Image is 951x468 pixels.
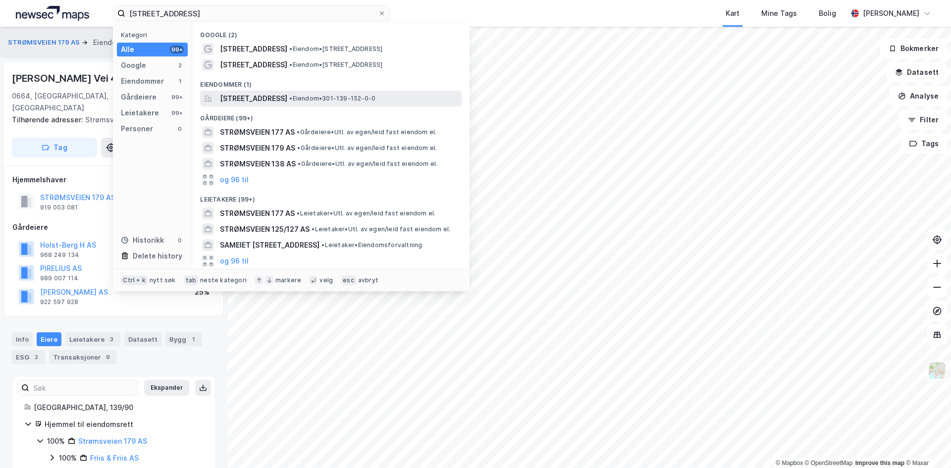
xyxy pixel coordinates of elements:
div: velg [319,276,333,284]
div: Google (2) [192,23,470,41]
span: Leietaker • Eiendomsforvaltning [321,241,422,249]
div: Google [121,59,146,71]
div: 3 [106,334,116,344]
div: Bygg [165,332,202,346]
span: STRØMSVEIEN 177 AS [220,126,295,138]
div: 0 [176,236,184,244]
div: avbryt [358,276,378,284]
span: Leietaker • Utl. av egen/leid fast eiendom el. [312,225,450,233]
div: tab [184,275,199,285]
span: • [297,209,300,217]
span: • [289,61,292,68]
span: STRØMSVEIEN 138 AS [220,158,296,170]
div: Historikk [121,234,164,246]
div: Hjemmel til eiendomsrett [45,418,204,430]
span: [STREET_ADDRESS] [220,43,287,55]
a: Strømsveien 179 AS [78,437,147,445]
span: [STREET_ADDRESS] [220,93,287,104]
button: Bokmerker [880,39,947,58]
div: Eiere [37,332,61,346]
span: Gårdeiere • Utl. av egen/leid fast eiendom el. [297,144,437,152]
div: 2 [176,61,184,69]
iframe: Chat Widget [901,420,951,468]
span: Leietaker • Utl. av egen/leid fast eiendom el. [297,209,435,217]
span: STRØMSVEIEN 125/127 AS [220,223,310,235]
div: 2 [31,352,41,362]
button: Tags [901,134,947,154]
div: Delete history [133,250,182,262]
div: Eiendommer (1) [192,73,470,91]
div: Datasett [124,332,161,346]
div: 919 003 081 [40,204,78,211]
div: 100% [47,435,65,447]
div: Personer [121,123,153,135]
div: Gårdeiere (99+) [192,106,470,124]
span: Eiendom • [STREET_ADDRESS] [289,45,382,53]
div: 99+ [170,46,184,53]
a: Improve this map [855,460,904,467]
div: esc [341,275,356,285]
div: 100% [59,452,77,464]
div: 99+ [170,93,184,101]
img: logo.a4113a55bc3d86da70a041830d287a7e.svg [16,6,89,21]
div: Eiendom [93,37,123,49]
div: nytt søk [150,276,176,284]
button: Ekspander [144,380,189,396]
span: • [289,95,292,102]
a: OpenStreetMap [805,460,853,467]
input: Søk [29,380,138,395]
div: [GEOGRAPHIC_DATA], 139/90 [34,402,204,414]
div: 1 [176,77,184,85]
span: • [321,241,324,249]
span: Eiendom • 301-139-152-0-0 [289,95,375,103]
span: Eiendom • [STREET_ADDRESS] [289,61,382,69]
div: Bolig [819,7,836,19]
button: Tag [12,138,97,157]
div: Info [12,332,33,346]
span: • [298,160,301,167]
span: Gårdeiere • Utl. av egen/leid fast eiendom el. [297,128,436,136]
div: markere [275,276,301,284]
span: SAMEIET [STREET_ADDRESS] [220,239,319,251]
div: 0 [176,125,184,133]
div: Kart [726,7,740,19]
img: Z [928,361,947,380]
div: ESG [12,350,45,364]
div: 1 [188,334,198,344]
div: 9 [103,352,113,362]
span: STRØMSVEIEN 179 AS [220,142,295,154]
span: Tilhørende adresser: [12,115,85,124]
div: Mine Tags [761,7,797,19]
div: Leietakere (99+) [192,188,470,206]
div: Gårdeiere [121,91,157,103]
div: [PERSON_NAME] Vei 4 [12,70,119,86]
div: Gårdeiere [12,221,215,233]
span: • [289,45,292,52]
div: Eiendommer [121,75,164,87]
div: Ctrl + k [121,275,148,285]
div: Alle [121,44,134,55]
span: • [297,128,300,136]
div: 25% [195,286,210,298]
div: Strømsveien 179 [12,114,208,126]
div: neste kategori [200,276,247,284]
div: Leietakere [121,107,159,119]
div: 0664, [GEOGRAPHIC_DATA], [GEOGRAPHIC_DATA] [12,90,140,114]
div: Kategori [121,31,188,39]
div: Transaksjoner [49,350,117,364]
a: Friis & Friis AS [90,454,139,462]
input: Søk på adresse, matrikkel, gårdeiere, leietakere eller personer [125,6,378,21]
div: [PERSON_NAME] [863,7,919,19]
div: Hjemmelshaver [12,174,215,186]
div: Leietakere [65,332,120,346]
button: Analyse [890,86,947,106]
button: Filter [899,110,947,130]
span: • [297,144,300,152]
button: STRØMSVEIEN 179 AS [8,38,82,48]
div: 99+ [170,109,184,117]
button: Datasett [887,62,947,82]
span: • [312,225,315,233]
span: Gårdeiere • Utl. av egen/leid fast eiendom el. [298,160,437,168]
button: og 96 til [220,255,249,267]
a: Mapbox [776,460,803,467]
